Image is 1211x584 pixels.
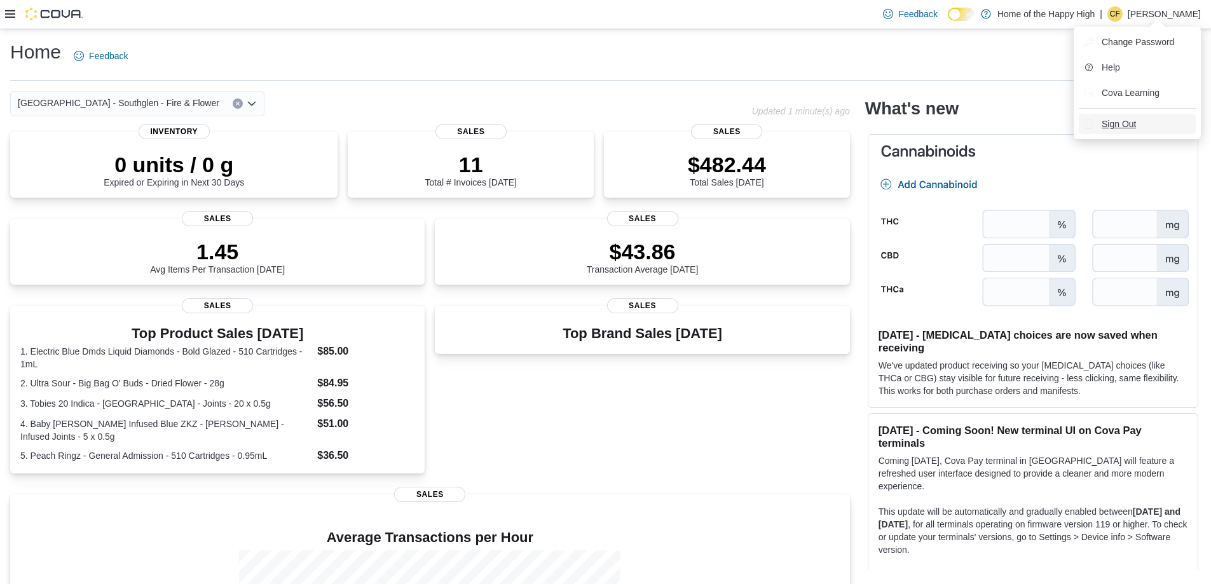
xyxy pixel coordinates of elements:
div: Total # Invoices [DATE] [425,152,517,187]
h3: [DATE] - [MEDICAL_DATA] choices are now saved when receiving [879,329,1187,354]
p: This update will be automatically and gradually enabled between , for all terminals operating on ... [879,505,1187,556]
p: We've updated product receiving so your [MEDICAL_DATA] choices (like THCa or CBG) stay visible fo... [879,359,1187,397]
span: Help [1102,61,1120,74]
span: CF [1110,6,1120,22]
p: Coming [DATE], Cova Pay terminal in [GEOGRAPHIC_DATA] will feature a refreshed user interface des... [879,454,1187,492]
div: Total Sales [DATE] [688,152,766,187]
dt: 5. Peach Ringz - General Admission - 510 Cartridges - 0.95mL [20,449,312,462]
span: Feedback [89,50,128,62]
h3: Top Product Sales [DATE] [20,326,414,341]
dt: 1. Electric Blue Dmds Liquid Diamonds - Bold Glazed - 510 Cartridges - 1mL [20,345,312,370]
span: Cova Learning [1102,86,1160,99]
p: $482.44 [688,152,766,177]
button: Change Password [1079,32,1196,52]
button: Cova Learning [1079,83,1196,103]
dt: 3. Tobies 20 Indica - [GEOGRAPHIC_DATA] - Joints - 20 x 0.5g [20,397,312,410]
h3: Top Brand Sales [DATE] [563,326,722,341]
h2: What's new [865,98,959,119]
dd: $84.95 [317,376,414,391]
h4: Average Transactions per Hour [20,530,840,545]
input: Dark Mode [948,8,975,21]
span: Sales [182,298,253,313]
div: Avg Items Per Transaction [DATE] [150,239,285,275]
dt: 2. Ultra Sour - Big Bag O' Buds - Dried Flower - 28g [20,377,312,390]
dd: $51.00 [317,416,414,431]
h1: Home [10,39,61,65]
p: 11 [425,152,517,177]
p: $43.86 [587,239,699,264]
span: Change Password [1102,36,1174,48]
p: 1.45 [150,239,285,264]
button: Sign Out [1079,114,1196,134]
span: Sales [607,211,678,226]
span: Sales [394,487,465,502]
span: Sign Out [1102,118,1136,130]
p: Updated 1 minute(s) ago [752,106,850,116]
span: Sales [607,298,678,313]
dd: $85.00 [317,344,414,359]
div: Transaction Average [DATE] [587,239,699,275]
span: Sales [182,211,253,226]
p: Home of the Happy High [997,6,1095,22]
a: Feedback [69,43,133,69]
button: Open list of options [247,98,257,109]
span: [GEOGRAPHIC_DATA] - Southglen - Fire & Flower [18,95,219,111]
button: Help [1079,57,1196,78]
dd: $56.50 [317,396,414,411]
p: [PERSON_NAME] [1128,6,1201,22]
dt: 4. Baby [PERSON_NAME] Infused Blue ZKZ - [PERSON_NAME] - Infused Joints - 5 x 0.5g [20,418,312,443]
div: Chelsea Fillion [1107,6,1123,22]
span: Sales [691,124,762,139]
div: Expired or Expiring in Next 30 Days [104,152,244,187]
a: Feedback [878,1,942,27]
span: Inventory [139,124,210,139]
h3: [DATE] - Coming Soon! New terminal UI on Cova Pay terminals [879,424,1187,449]
span: Sales [435,124,507,139]
p: | [1100,6,1102,22]
dd: $36.50 [317,448,414,463]
span: Dark Mode [948,21,948,22]
img: Cova [25,8,83,20]
button: Clear input [233,98,243,109]
p: 0 units / 0 g [104,152,244,177]
span: Feedback [898,8,937,20]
